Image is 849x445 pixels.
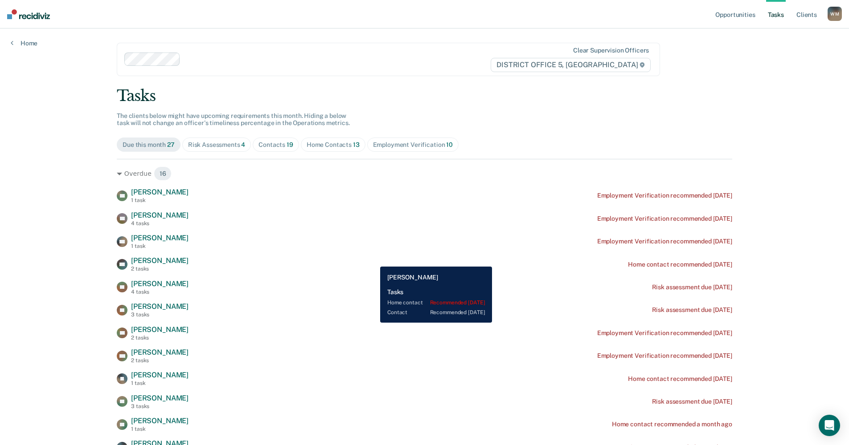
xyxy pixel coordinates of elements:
div: Employment Verification recommended [DATE] [597,329,732,337]
div: Contacts [258,141,293,149]
div: Risk assessment due [DATE] [652,306,732,314]
div: 1 task [131,197,189,203]
div: 2 tasks [131,266,189,272]
span: [PERSON_NAME] [131,348,189,356]
div: Due this month [123,141,175,149]
span: [PERSON_NAME] [131,256,189,265]
div: 4 tasks [131,220,189,227]
div: Clear supervision officers [573,47,649,54]
img: Recidiviz [7,9,50,19]
div: Home contact recommended a month ago [612,421,732,428]
div: Risk Assessments [188,141,246,149]
span: 19 [287,141,293,148]
div: 4 tasks [131,289,189,295]
div: 1 task [131,380,189,386]
div: Overdue 16 [117,166,732,181]
span: [PERSON_NAME] [131,302,189,311]
span: [PERSON_NAME] [131,211,189,219]
span: [PERSON_NAME] [131,325,189,334]
span: [PERSON_NAME] [131,234,189,242]
div: Employment Verification recommended [DATE] [597,215,732,222]
span: [PERSON_NAME] [131,394,189,402]
div: Risk assessment due [DATE] [652,398,732,405]
span: [PERSON_NAME] [131,279,189,288]
div: W M [828,7,842,21]
span: [PERSON_NAME] [131,188,189,196]
div: 1 task [131,243,189,249]
span: [PERSON_NAME] [131,371,189,379]
span: The clients below might have upcoming requirements this month. Hiding a below task will not chang... [117,112,350,127]
div: Employment Verification recommended [DATE] [597,238,732,245]
span: 10 [446,141,453,148]
div: 2 tasks [131,335,189,341]
span: 16 [154,166,172,181]
div: Tasks [117,87,732,105]
span: [PERSON_NAME] [131,417,189,425]
span: 4 [241,141,245,148]
div: Employment Verification recommended [DATE] [597,352,732,360]
span: DISTRICT OFFICE 5, [GEOGRAPHIC_DATA] [491,58,651,72]
span: 27 [167,141,175,148]
div: Open Intercom Messenger [819,415,840,436]
div: Home Contacts [307,141,360,149]
span: 13 [353,141,360,148]
div: Employment Verification [373,141,453,149]
div: 3 tasks [131,403,189,409]
div: Home contact recommended [DATE] [628,261,732,268]
div: 3 tasks [131,311,189,318]
div: Risk assessment due [DATE] [652,283,732,291]
div: 1 task [131,426,189,432]
div: Home contact recommended [DATE] [628,375,732,383]
div: 2 tasks [131,357,189,364]
button: WM [828,7,842,21]
div: Employment Verification recommended [DATE] [597,192,732,199]
a: Home [11,39,37,47]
